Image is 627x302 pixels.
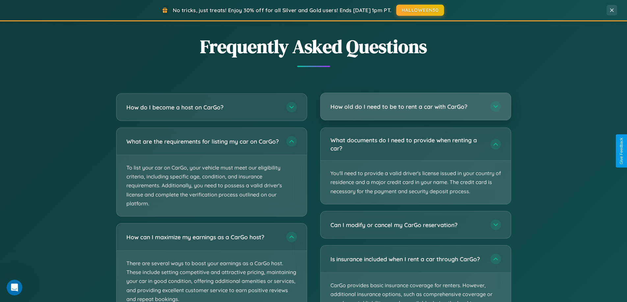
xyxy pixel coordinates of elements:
h3: How do I become a host on CarGo? [126,103,280,111]
h3: How old do I need to be to rent a car with CarGo? [330,103,484,111]
p: You'll need to provide a valid driver's license issued in your country of residence and a major c... [321,161,511,204]
h3: Is insurance included when I rent a car through CarGo? [330,255,484,263]
h3: What are the requirements for listing my car on CarGo? [126,137,280,146]
h3: What documents do I need to provide when renting a car? [330,136,484,152]
h3: Can I modify or cancel my CarGo reservation? [330,221,484,229]
p: To list your car on CarGo, your vehicle must meet our eligibility criteria, including specific ag... [117,155,307,216]
iframe: Intercom live chat [7,280,22,295]
div: Give Feedback [619,138,624,164]
button: HALLOWEEN30 [396,5,444,16]
span: No tricks, just treats! Enjoy 30% off for all Silver and Gold users! Ends [DATE] 1pm PT. [173,7,391,13]
h3: How can I maximize my earnings as a CarGo host? [126,233,280,241]
h2: Frequently Asked Questions [116,34,511,59]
